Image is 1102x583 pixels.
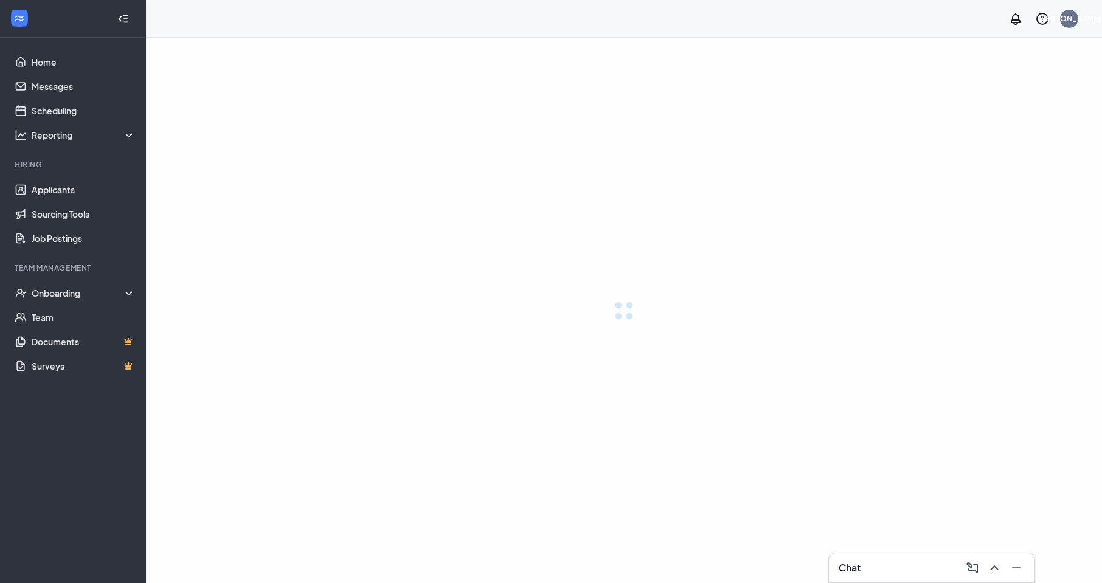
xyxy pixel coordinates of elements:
div: Reporting [32,129,136,141]
button: ChevronUp [983,558,1003,578]
a: DocumentsCrown [32,329,136,354]
a: Home [32,50,136,74]
div: Team Management [15,263,133,273]
svg: Notifications [1008,12,1023,26]
a: Job Postings [32,226,136,250]
svg: ChevronUp [987,561,1002,575]
a: Team [32,305,136,329]
div: [PERSON_NAME] [1038,13,1101,24]
svg: ComposeMessage [965,561,980,575]
svg: Collapse [117,13,130,25]
a: Messages [32,74,136,98]
svg: UserCheck [15,287,27,299]
button: ComposeMessage [962,558,981,578]
a: Applicants [32,178,136,202]
h3: Chat [839,561,861,574]
svg: Analysis [15,129,27,141]
a: Sourcing Tools [32,202,136,226]
svg: Minimize [1009,561,1024,575]
div: Hiring [15,159,133,170]
svg: WorkstreamLogo [13,12,26,24]
svg: QuestionInfo [1035,12,1050,26]
a: SurveysCrown [32,354,136,378]
div: Onboarding [32,287,136,299]
button: Minimize [1005,558,1025,578]
a: Scheduling [32,98,136,123]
